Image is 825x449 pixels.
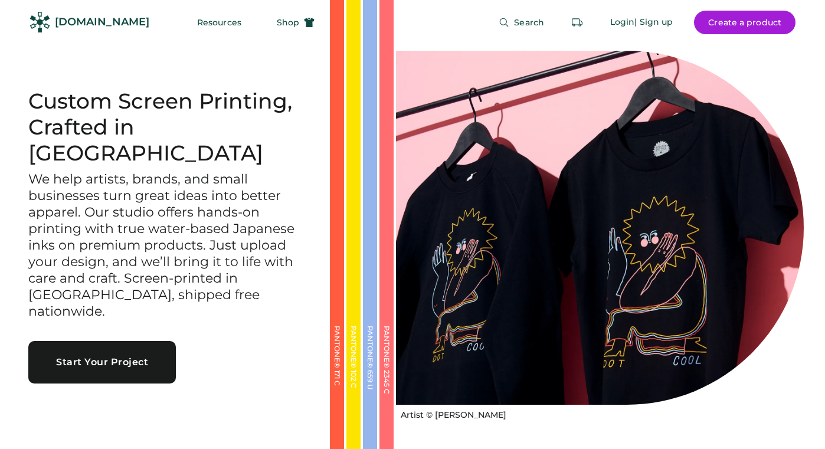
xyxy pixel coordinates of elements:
div: Artist © [PERSON_NAME] [401,409,506,421]
h1: Custom Screen Printing, Crafted in [GEOGRAPHIC_DATA] [28,89,302,166]
div: PANTONE® 659 U [366,326,374,444]
button: Shop [263,11,329,34]
span: Search [514,18,544,27]
h3: We help artists, brands, and small businesses turn great ideas into better apparel. Our studio of... [28,171,302,319]
button: Create a product [694,11,795,34]
button: Retrieve an order [565,11,589,34]
img: Rendered Logo - Screens [30,12,50,32]
div: PANTONE® 2345 C [383,326,390,444]
div: Login [610,17,635,28]
span: Shop [277,18,299,27]
button: Search [484,11,558,34]
button: Resources [183,11,256,34]
button: Start Your Project [28,341,176,384]
div: | Sign up [634,17,673,28]
div: PANTONE® 171 C [333,326,341,444]
div: PANTONE® 102 C [350,326,357,444]
div: [DOMAIN_NAME] [55,15,149,30]
a: Artist © [PERSON_NAME] [396,405,506,421]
